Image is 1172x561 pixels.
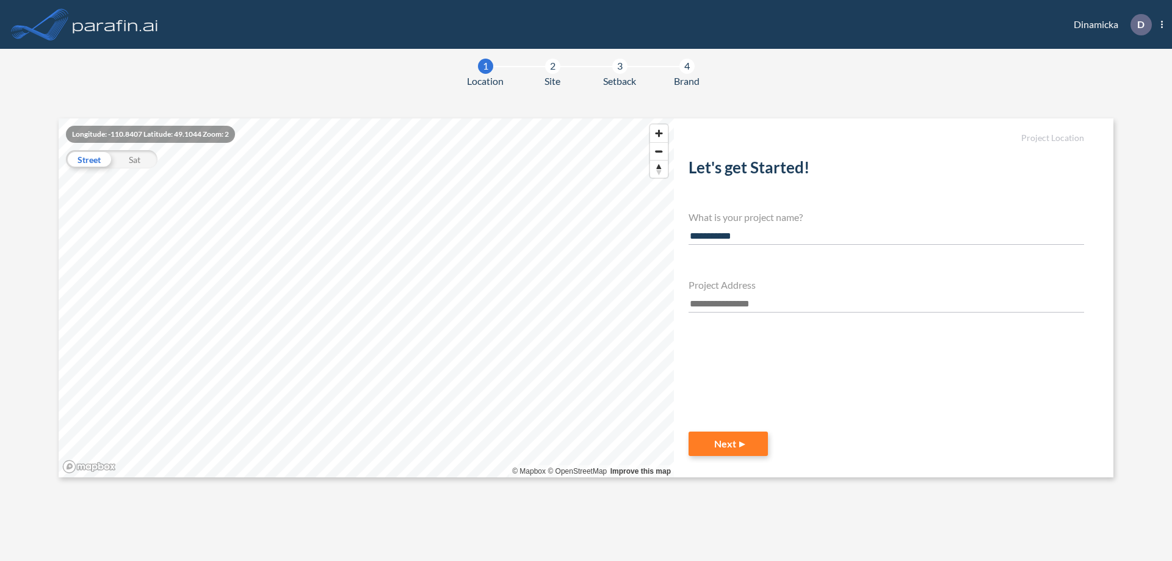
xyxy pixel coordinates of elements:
span: Setback [603,74,636,89]
button: Zoom out [650,142,668,160]
a: Mapbox homepage [62,460,116,474]
span: Brand [674,74,700,89]
div: 1 [478,59,493,74]
div: Longitude: -110.8407 Latitude: 49.1044 Zoom: 2 [66,126,235,143]
h5: Project Location [689,133,1084,143]
img: logo [70,12,161,37]
a: Mapbox [512,467,546,476]
span: Zoom out [650,143,668,160]
h4: Project Address [689,279,1084,291]
h2: Let's get Started! [689,158,1084,182]
a: Improve this map [610,467,671,476]
p: D [1137,19,1145,30]
button: Zoom in [650,125,668,142]
div: Dinamicka [1055,14,1163,35]
span: Location [467,74,504,89]
button: Next [689,432,768,456]
canvas: Map [59,118,674,477]
div: Sat [112,150,157,168]
button: Reset bearing to north [650,160,668,178]
div: 4 [679,59,695,74]
div: 3 [612,59,628,74]
a: OpenStreetMap [548,467,607,476]
div: Street [66,150,112,168]
span: Reset bearing to north [650,161,668,178]
h4: What is your project name? [689,211,1084,223]
span: Site [544,74,560,89]
div: 2 [545,59,560,74]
